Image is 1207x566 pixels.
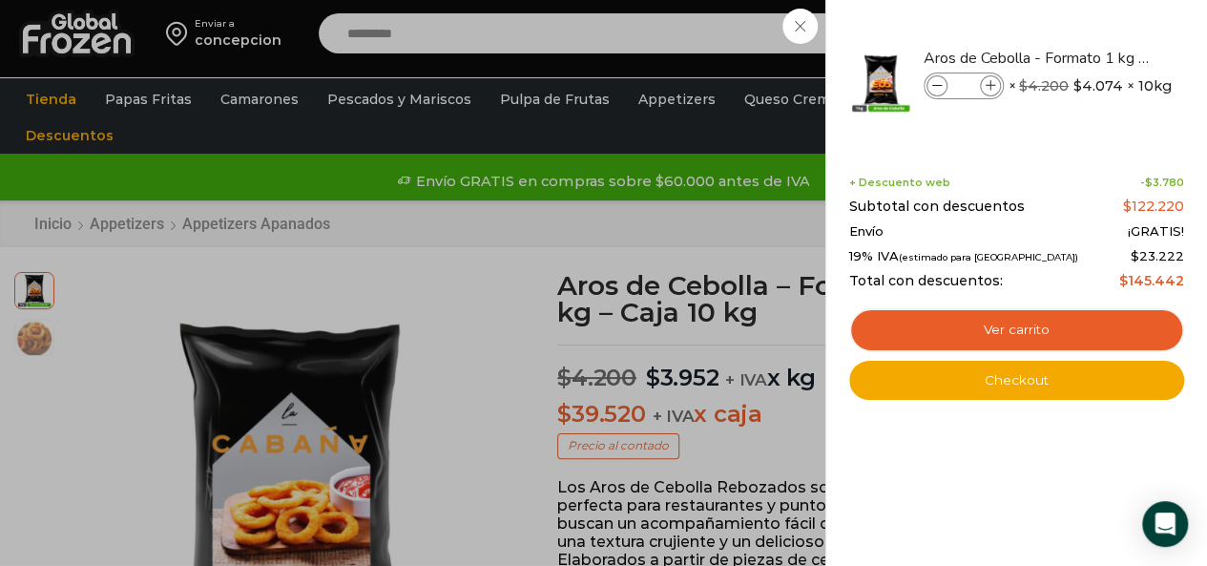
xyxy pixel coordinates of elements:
[1142,501,1188,547] div: Open Intercom Messenger
[1073,76,1123,95] bdi: 4.074
[1145,176,1184,189] bdi: 3.780
[899,252,1078,262] small: (estimado para [GEOGRAPHIC_DATA])
[1019,77,1069,94] bdi: 4.200
[1140,177,1184,189] span: -
[949,75,978,96] input: Product quantity
[1073,76,1082,95] span: $
[1009,73,1172,99] span: × × 10kg
[849,199,1025,215] span: Subtotal con descuentos
[849,273,1003,289] span: Total con descuentos:
[849,361,1184,401] a: Checkout
[849,308,1184,352] a: Ver carrito
[849,224,884,240] span: Envío
[849,249,1078,264] span: 19% IVA
[1128,224,1184,240] span: ¡GRATIS!
[1119,272,1128,289] span: $
[1131,248,1139,263] span: $
[1019,77,1028,94] span: $
[1119,272,1184,289] bdi: 145.442
[924,48,1151,69] a: Aros de Cebolla - Formato 1 kg - Caja 10 kg
[849,177,950,189] span: + Descuento web
[1131,248,1184,263] span: 23.222
[1123,198,1184,215] bdi: 122.220
[1145,176,1153,189] span: $
[1123,198,1132,215] span: $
